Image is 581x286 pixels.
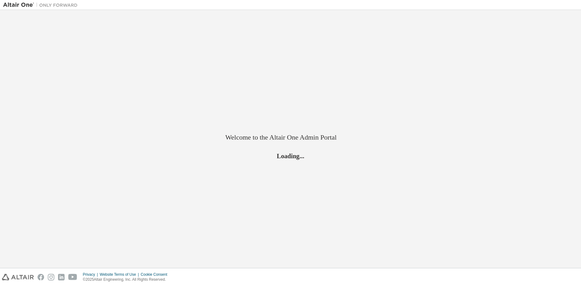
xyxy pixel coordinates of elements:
[68,274,77,280] img: youtube.svg
[225,133,356,142] h2: Welcome to the Altair One Admin Portal
[58,274,65,280] img: linkedin.svg
[141,272,171,277] div: Cookie Consent
[3,2,81,8] img: Altair One
[48,274,54,280] img: instagram.svg
[225,152,356,160] h2: Loading...
[38,274,44,280] img: facebook.svg
[83,277,171,282] p: © 2025 Altair Engineering, Inc. All Rights Reserved.
[100,272,141,277] div: Website Terms of Use
[83,272,100,277] div: Privacy
[2,274,34,280] img: altair_logo.svg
